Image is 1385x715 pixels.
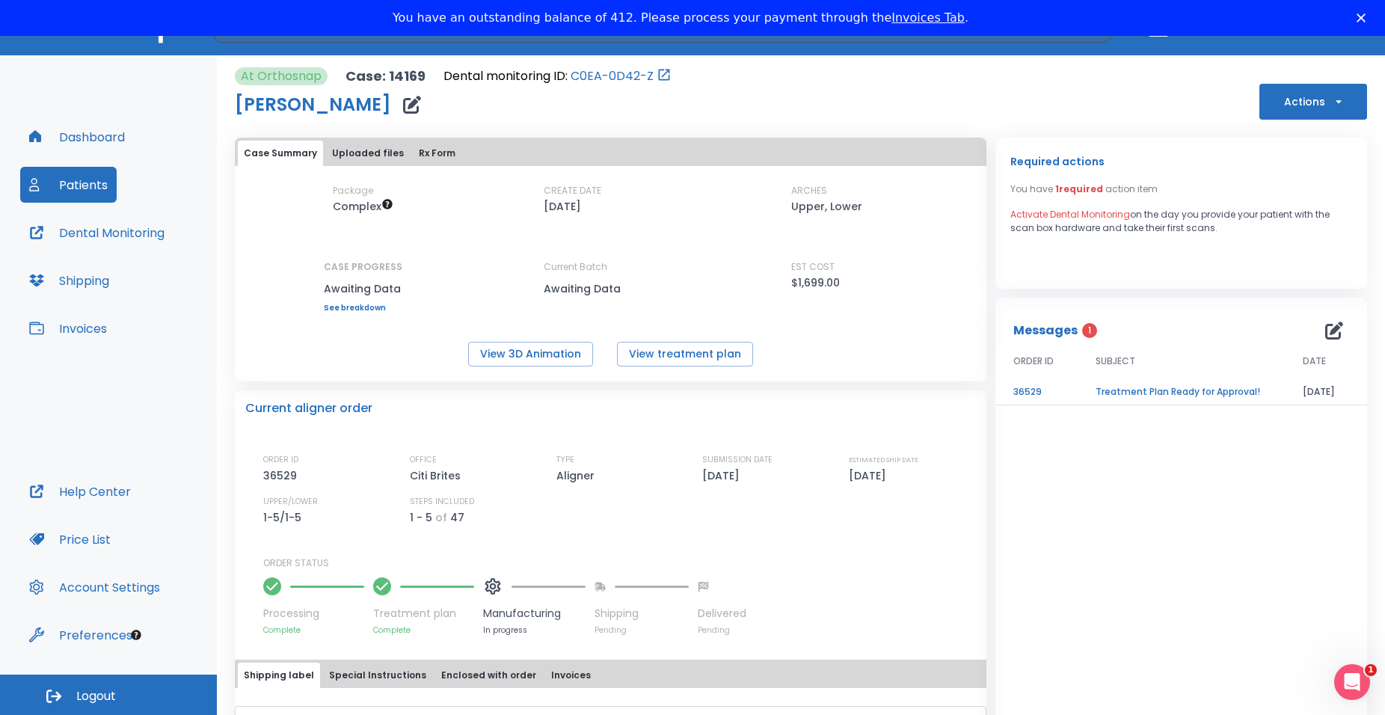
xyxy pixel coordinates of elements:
[544,280,678,298] p: Awaiting Data
[76,688,116,705] span: Logout
[323,663,432,688] button: Special Instructions
[20,215,173,251] button: Dental Monitoring
[324,260,402,274] p: CASE PROGRESS
[443,67,568,85] p: Dental monitoring ID:
[333,199,393,214] span: Up to 50 Steps (100 aligners)
[595,625,689,636] p: Pending
[450,509,464,527] p: 47
[410,467,466,485] p: Citi Brites
[20,569,169,605] button: Account Settings
[556,467,600,485] p: Aligner
[410,453,437,467] p: OFFICE
[1303,355,1326,368] span: DATE
[891,10,965,25] a: Invoices Tab
[245,399,372,417] p: Current aligner order
[333,184,373,197] p: Package
[129,628,143,642] div: Tooltip anchor
[702,453,773,467] p: SUBMISSION DATE
[702,467,745,485] p: [DATE]
[20,473,140,509] button: Help Center
[443,67,672,85] div: Open patient in dental monitoring portal
[20,310,116,346] button: Invoices
[263,606,364,622] p: Processing
[20,119,134,155] button: Dashboard
[698,625,746,636] p: Pending
[791,260,835,274] p: EST COST
[324,304,402,313] a: See breakdown
[263,556,976,570] p: ORDER STATUS
[791,184,827,197] p: ARCHES
[1013,322,1078,340] p: Messages
[324,280,402,298] p: Awaiting Data
[1096,355,1135,368] span: SUBJECT
[544,197,581,215] p: [DATE]
[410,509,432,527] p: 1 - 5
[1334,664,1370,700] iframe: Intercom live chat
[995,379,1078,405] td: 36529
[413,141,461,166] button: Rx Form
[263,467,302,485] p: 36529
[435,663,542,688] button: Enclosed with order
[238,663,320,688] button: Shipping label
[1010,208,1130,221] span: Activate Dental Monitoring
[393,10,968,25] div: You have an outstanding balance of 412. Please process your payment through the .
[544,184,601,197] p: CREATE DATE
[544,260,678,274] p: Current Batch
[1357,13,1372,22] div: Close
[1078,379,1285,405] td: Treatment Plan Ready for Approval!
[1010,153,1105,171] p: Required actions
[238,141,323,166] button: Case Summary
[263,495,318,509] p: UPPER/LOWER
[20,263,118,298] button: Shipping
[20,167,117,203] button: Patients
[346,67,426,85] p: Case: 14169
[1365,664,1377,676] span: 1
[1010,208,1352,235] p: on the day you provide your patient with the scan box hardware and take their first scans.
[468,342,593,366] button: View 3D Animation
[698,606,746,622] p: Delivered
[326,141,410,166] button: Uploaded files
[263,509,307,527] p: 1-5/1-5
[1259,84,1367,120] button: Actions
[238,141,983,166] div: tabs
[235,96,391,114] h1: [PERSON_NAME]
[483,606,586,622] p: Manufacturing
[1010,182,1158,196] p: You have action item
[1013,355,1054,368] span: ORDER ID
[373,625,474,636] p: Complete
[241,67,322,85] p: At Orthosnap
[849,467,891,485] p: [DATE]
[373,606,474,622] p: Treatment plan
[1285,379,1367,405] td: [DATE]
[791,274,840,292] p: $1,699.00
[545,663,597,688] button: Invoices
[571,67,654,85] a: C0EA-0D42-Z
[849,453,918,467] p: ESTIMATED SHIP DATE
[20,521,120,557] button: Price List
[20,617,141,653] button: Preferences
[556,453,574,467] p: TYPE
[263,625,364,636] p: Complete
[617,342,753,366] button: View treatment plan
[1082,323,1097,338] span: 1
[791,197,862,215] p: Upper, Lower
[238,663,983,688] div: tabs
[1055,182,1103,195] span: 1 required
[483,625,586,636] p: In progress
[410,495,474,509] p: STEPS INCLUDED
[263,453,298,467] p: ORDER ID
[595,606,689,622] p: Shipping
[435,509,447,527] p: of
